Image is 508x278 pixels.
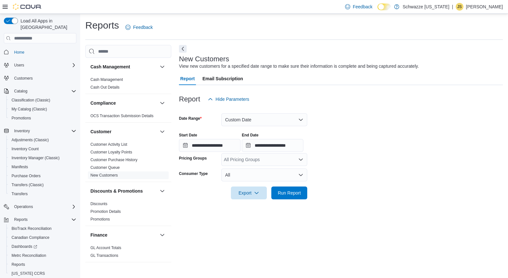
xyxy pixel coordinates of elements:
[271,187,307,199] button: Run Report
[90,253,118,258] span: GL Transactions
[1,126,79,135] button: Inventory
[6,135,79,144] button: Adjustments (Classic)
[90,158,138,162] a: Customer Purchase History
[221,113,307,126] button: Custom Date
[402,3,449,11] p: Schwazze [US_STATE]
[9,145,76,153] span: Inventory Count
[1,215,79,224] button: Reports
[90,173,118,178] span: New Customers
[90,77,123,82] span: Cash Management
[12,203,36,211] button: Operations
[180,72,195,85] span: Report
[90,85,120,90] a: Cash Out Details
[85,200,171,226] div: Discounts & Promotions
[12,271,45,276] span: [US_STATE] CCRS
[298,157,303,162] button: Open list of options
[12,61,76,69] span: Users
[6,144,79,153] button: Inventory Count
[90,100,116,106] h3: Compliance
[9,145,41,153] a: Inventory Count
[12,48,76,56] span: Home
[9,181,46,189] a: Transfers (Classic)
[9,136,51,144] a: Adjustments (Classic)
[90,64,130,70] h3: Cash Management
[90,114,154,118] a: OCS Transaction Submission Details
[205,93,252,106] button: Hide Parameters
[466,3,503,11] p: [PERSON_NAME]
[6,233,79,242] button: Canadian Compliance
[221,169,307,181] button: All
[231,187,267,199] button: Export
[12,216,76,223] span: Reports
[158,128,166,135] button: Customer
[6,96,79,105] button: Classification (Classic)
[242,133,258,138] label: End Date
[9,252,76,259] span: Metrc Reconciliation
[9,163,76,171] span: Manifests
[6,269,79,278] button: [US_STATE] CCRS
[85,244,171,262] div: Finance
[90,245,121,250] span: GL Account Totals
[90,209,121,214] a: Promotion Details
[452,3,453,11] p: |
[12,253,46,258] span: Metrc Reconciliation
[9,243,76,250] span: Dashboards
[1,47,79,56] button: Home
[9,105,50,113] a: My Catalog (Classic)
[179,63,419,70] div: View new customers for a specified date range to make sure their information is complete and bein...
[12,127,32,135] button: Inventory
[12,182,44,187] span: Transfers (Classic)
[12,173,41,178] span: Purchase Orders
[179,116,202,121] label: Date Range
[9,136,76,144] span: Adjustments (Classic)
[216,96,249,102] span: Hide Parameters
[12,74,76,82] span: Customers
[9,154,76,162] span: Inventory Manager (Classic)
[12,164,28,169] span: Manifests
[9,261,28,268] a: Reports
[123,21,155,34] a: Feedback
[6,171,79,180] button: Purchase Orders
[377,4,391,10] input: Dark Mode
[6,105,79,114] button: My Catalog (Classic)
[12,127,76,135] span: Inventory
[1,87,79,96] button: Catalog
[202,72,243,85] span: Email Subscription
[133,24,153,30] span: Feedback
[90,217,110,222] a: Promotions
[14,204,33,209] span: Operations
[90,128,157,135] button: Customer
[12,146,39,152] span: Inventory Count
[179,95,200,103] h3: Report
[12,116,31,121] span: Promotions
[158,187,166,195] button: Discounts & Promotions
[12,87,30,95] button: Catalog
[90,246,121,250] a: GL Account Totals
[90,142,127,147] span: Customer Activity List
[13,4,42,10] img: Cova
[14,128,30,134] span: Inventory
[14,50,24,55] span: Home
[90,128,111,135] h3: Customer
[12,191,28,196] span: Transfers
[278,190,301,196] span: Run Report
[158,63,166,71] button: Cash Management
[1,202,79,211] button: Operations
[1,61,79,70] button: Users
[9,225,54,232] a: BioTrack Reconciliation
[9,190,76,198] span: Transfers
[6,189,79,198] button: Transfers
[9,114,34,122] a: Promotions
[14,217,28,222] span: Reports
[9,172,43,180] a: Purchase Orders
[179,133,197,138] label: Start Date
[9,96,76,104] span: Classification (Classic)
[12,244,37,249] span: Dashboards
[6,251,79,260] button: Metrc Reconciliation
[179,156,207,161] label: Pricing Groups
[235,187,263,199] span: Export
[90,150,132,155] span: Customer Loyalty Points
[9,270,47,277] a: [US_STATE] CCRS
[179,55,229,63] h3: New Customers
